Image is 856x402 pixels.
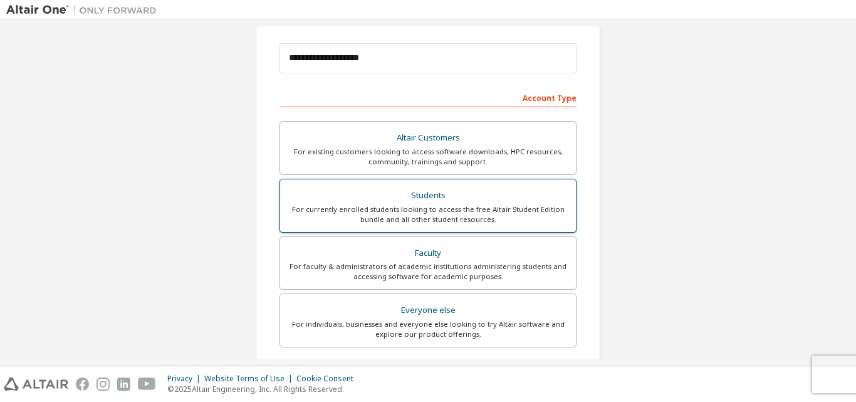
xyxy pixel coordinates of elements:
div: For existing customers looking to access software downloads, HPC resources, community, trainings ... [288,147,568,167]
div: Cookie Consent [296,374,361,384]
div: Everyone else [288,302,568,319]
img: linkedin.svg [117,378,130,391]
div: Students [288,187,568,204]
img: facebook.svg [76,378,89,391]
div: Website Terms of Use [204,374,296,384]
div: For currently enrolled students looking to access the free Altair Student Edition bundle and all ... [288,204,568,225]
img: Altair One [6,4,163,16]
div: Faculty [288,245,568,262]
div: Account Type [279,87,577,107]
div: For individuals, businesses and everyone else looking to try Altair software and explore our prod... [288,319,568,339]
img: instagram.svg [97,378,110,391]
div: Privacy [167,374,204,384]
img: youtube.svg [138,378,156,391]
div: For faculty & administrators of academic institutions administering students and accessing softwa... [288,262,568,282]
p: © 2025 Altair Engineering, Inc. All Rights Reserved. [167,384,361,394]
img: altair_logo.svg [4,378,68,391]
div: Altair Customers [288,129,568,147]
